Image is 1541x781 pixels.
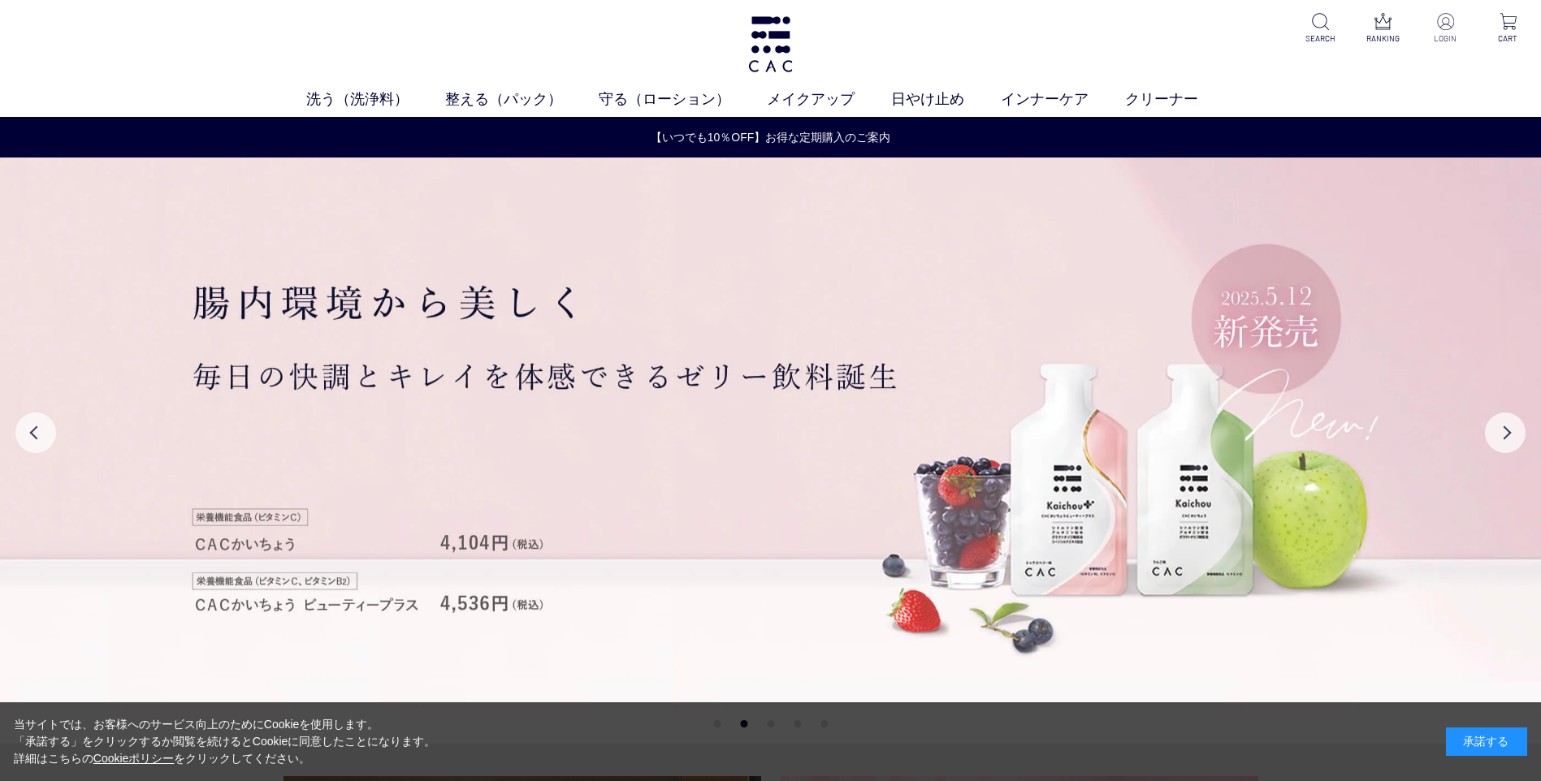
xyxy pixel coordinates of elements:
p: RANKING [1363,32,1403,45]
a: メイクアップ [767,88,891,110]
button: Next [1485,412,1526,453]
p: SEARCH [1301,32,1340,45]
img: logo [746,16,795,72]
a: RANKING [1363,13,1403,45]
a: CART [1488,13,1528,45]
a: 日やけ止め [891,88,1001,110]
p: CART [1488,32,1528,45]
a: 整える（パック） [445,88,599,110]
a: 守る（ローション） [599,88,767,110]
a: クリーナー [1125,88,1235,110]
p: LOGIN [1426,32,1465,45]
button: Previous [15,412,56,453]
div: 承諾する [1446,727,1527,756]
div: 当サイトでは、お客様へのサービス向上のためにCookieを使用します。 「承諾する」をクリックするか閲覧を続けるとCookieに同意したことになります。 詳細はこちらの をクリックしてください。 [14,716,436,767]
a: SEARCH [1301,13,1340,45]
a: 【いつでも10％OFF】お得な定期購入のご案内 [1,129,1540,146]
a: インナーケア [1001,88,1125,110]
a: 洗う（洗浄料） [306,88,445,110]
a: LOGIN [1426,13,1465,45]
a: Cookieポリシー [93,752,175,765]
